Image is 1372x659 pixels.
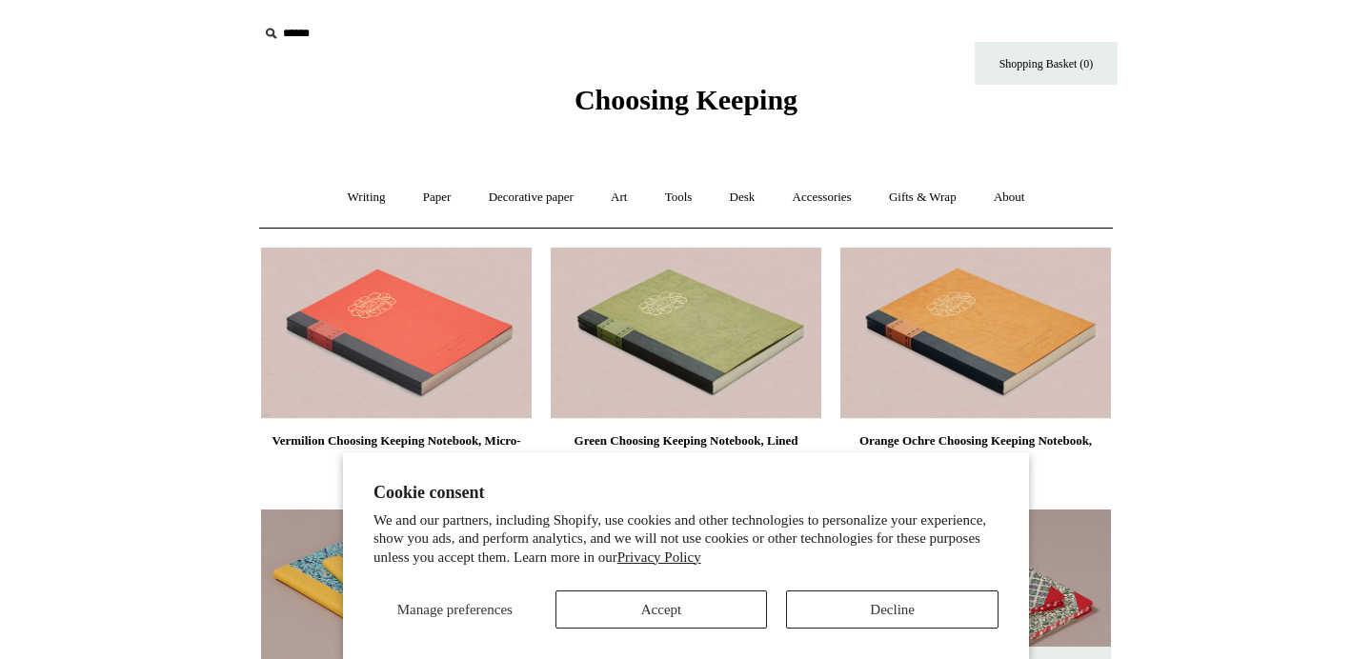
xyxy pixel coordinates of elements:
a: Vermilion Choosing Keeping Notebook, Micro-Grid £18.00 [261,429,532,508]
button: Decline [786,590,999,629]
span: Manage preferences [397,602,513,617]
div: Green Choosing Keeping Notebook, Lined [555,429,817,452]
button: Manage preferences [373,590,536,629]
a: Orange Ochre Choosing Keeping Notebook, Plain £18.00 [840,429,1111,508]
div: Orange Ochre Choosing Keeping Notebook, Plain [845,429,1106,475]
img: Vermilion Choosing Keeping Notebook, Micro-Grid [261,248,532,419]
a: Green Choosing Keeping Notebook, Lined £18.00 [551,429,821,508]
a: Gifts & Wrap [872,172,974,223]
span: Choosing Keeping [575,84,797,115]
a: Green Choosing Keeping Notebook, Lined Green Choosing Keeping Notebook, Lined [551,248,821,419]
a: Tools [648,172,710,223]
a: Writing [331,172,403,223]
a: Art [594,172,644,223]
p: We and our partners, including Shopify, use cookies and other technologies to personalize your ex... [373,511,999,568]
a: Shopping Basket (0) [975,42,1118,85]
button: Accept [555,590,768,629]
div: Vermilion Choosing Keeping Notebook, Micro-Grid [266,429,527,475]
a: Paper [406,172,469,223]
a: Decorative paper [472,172,591,223]
a: Vermilion Choosing Keeping Notebook, Micro-Grid Vermilion Choosing Keeping Notebook, Micro-Grid [261,248,532,419]
img: Orange Ochre Choosing Keeping Notebook, Plain [840,248,1111,419]
a: Privacy Policy [617,549,701,565]
a: Orange Ochre Choosing Keeping Notebook, Plain Orange Ochre Choosing Keeping Notebook, Plain [840,248,1111,419]
h2: Cookie consent [373,483,999,503]
a: Desk [713,172,773,223]
a: About [977,172,1042,223]
a: Choosing Keeping [575,99,797,112]
img: Green Choosing Keeping Notebook, Lined [551,248,821,419]
a: Accessories [776,172,869,223]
